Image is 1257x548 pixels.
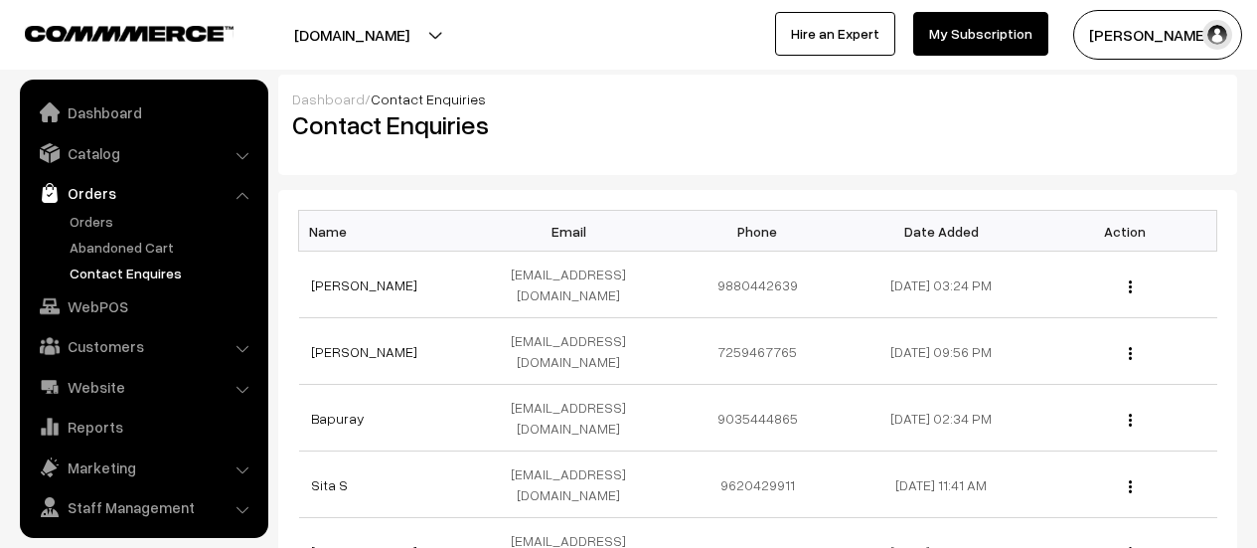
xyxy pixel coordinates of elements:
[1129,347,1132,360] img: Menu
[482,211,666,252] th: Email
[25,26,234,41] img: COMMMERCE
[482,385,666,452] td: [EMAIL_ADDRESS][DOMAIN_NAME]
[65,237,261,258] a: Abandoned Cart
[666,318,850,385] td: 7259467765
[25,328,261,364] a: Customers
[225,10,479,60] button: [DOMAIN_NAME]
[850,452,1033,518] td: [DATE] 11:41 AM
[311,276,417,293] a: [PERSON_NAME]
[1073,10,1242,60] button: [PERSON_NAME]
[25,489,261,525] a: Staff Management
[482,252,666,318] td: [EMAIL_ADDRESS][DOMAIN_NAME]
[299,211,483,252] th: Name
[371,91,486,107] span: Contact Enquiries
[666,385,850,452] td: 9035444865
[311,343,417,360] a: [PERSON_NAME]
[25,175,261,211] a: Orders
[1202,20,1232,50] img: user
[25,135,261,171] a: Catalog
[482,452,666,518] td: [EMAIL_ADDRESS][DOMAIN_NAME]
[311,410,365,427] a: Bapuray
[1129,480,1132,493] img: Menu
[25,20,199,44] a: COMMMERCE
[292,89,1223,109] div: /
[65,263,261,283] a: Contact Enquires
[850,211,1033,252] th: Date Added
[666,452,850,518] td: 9620429911
[25,288,261,324] a: WebPOS
[666,211,850,252] th: Phone
[25,94,261,130] a: Dashboard
[25,369,261,405] a: Website
[850,318,1033,385] td: [DATE] 09:56 PM
[775,12,895,56] a: Hire an Expert
[1129,280,1132,293] img: Menu
[1129,414,1132,427] img: Menu
[850,252,1033,318] td: [DATE] 03:24 PM
[311,476,348,493] a: Sita S
[666,252,850,318] td: 9880442639
[292,91,365,107] a: Dashboard
[482,318,666,385] td: [EMAIL_ADDRESS][DOMAIN_NAME]
[913,12,1048,56] a: My Subscription
[292,109,743,140] h2: Contact Enquiries
[1033,211,1217,252] th: Action
[25,450,261,485] a: Marketing
[65,211,261,232] a: Orders
[25,409,261,445] a: Reports
[850,385,1033,452] td: [DATE] 02:34 PM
